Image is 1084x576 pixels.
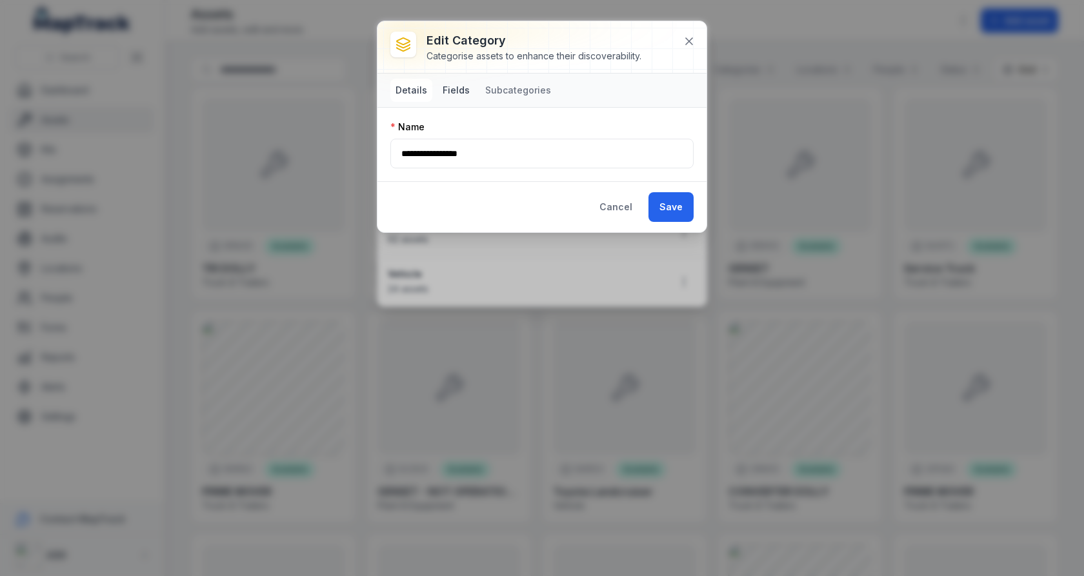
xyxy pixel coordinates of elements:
[427,50,641,63] div: Categorise assets to enhance their discoverability.
[437,79,475,102] button: Fields
[588,192,643,222] button: Cancel
[480,79,556,102] button: Subcategories
[390,121,425,134] label: Name
[648,192,694,222] button: Save
[427,32,641,50] h3: Edit category
[390,79,432,102] button: Details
